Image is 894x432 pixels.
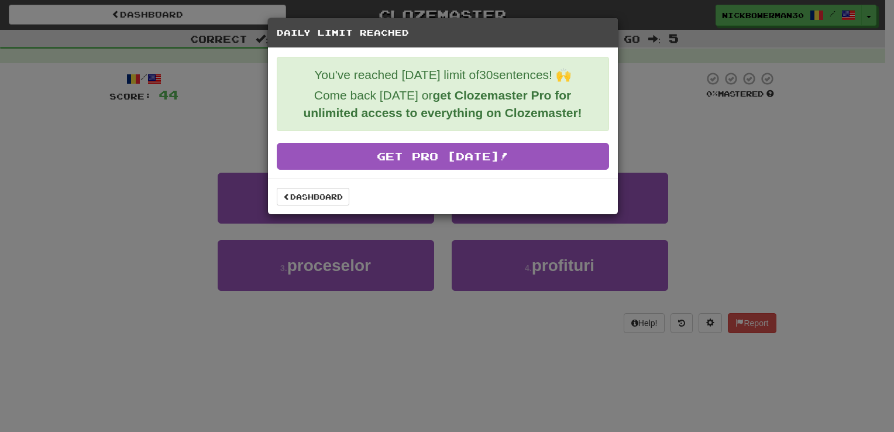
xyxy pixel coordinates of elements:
p: Come back [DATE] or [286,87,600,122]
a: Get Pro [DATE]! [277,143,609,170]
strong: get Clozemaster Pro for unlimited access to everything on Clozemaster! [303,88,582,119]
a: Dashboard [277,188,349,205]
p: You've reached [DATE] limit of 30 sentences! 🙌 [286,66,600,84]
h5: Daily Limit Reached [277,27,609,39]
